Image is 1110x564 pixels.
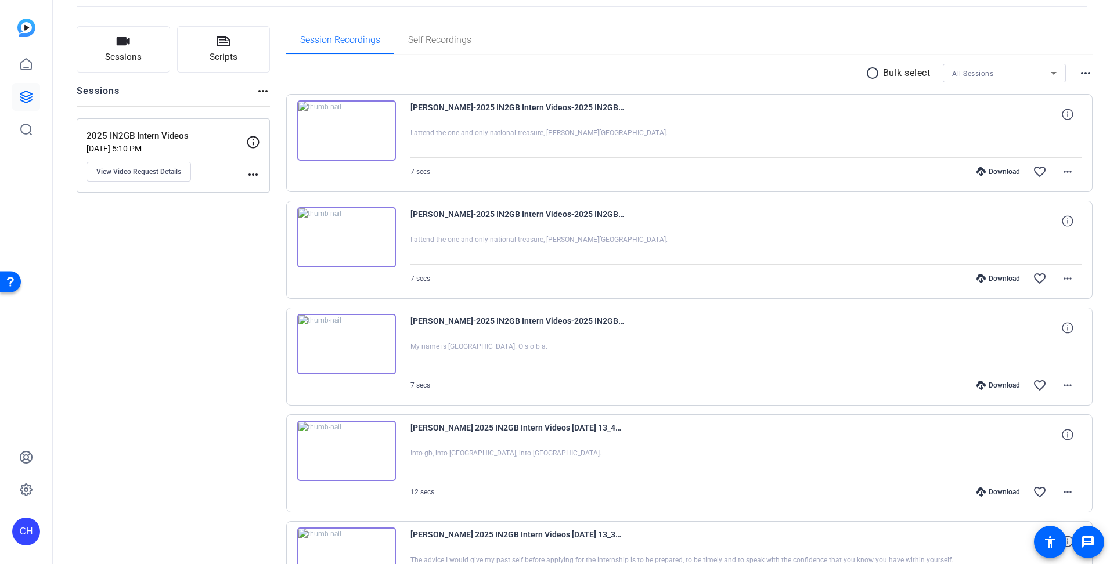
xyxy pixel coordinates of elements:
span: All Sessions [952,70,993,78]
span: Sessions [105,50,142,64]
span: Self Recordings [408,35,471,45]
mat-icon: more_horiz [256,84,270,98]
div: Download [971,381,1026,390]
button: View Video Request Details [87,162,191,182]
span: [PERSON_NAME] 2025 IN2GB Intern Videos [DATE] 13_37_23 [410,527,625,555]
span: [PERSON_NAME]-2025 IN2GB Intern Videos-2025 IN2GB Intern Videos-1754096781177-webcam [410,100,625,128]
div: Download [971,167,1026,176]
span: 7 secs [410,274,430,283]
mat-icon: message [1081,535,1095,549]
img: thumb-nail [297,421,396,481]
div: Download [971,487,1026,497]
mat-icon: favorite_border [1033,272,1047,285]
mat-icon: accessibility [1043,535,1057,549]
mat-icon: favorite_border [1033,165,1047,179]
span: Scripts [210,50,237,64]
img: thumb-nail [297,100,396,161]
span: Session Recordings [300,35,380,45]
span: [PERSON_NAME] 2025 IN2GB Intern Videos [DATE] 13_40_58 [410,421,625,449]
mat-icon: more_horiz [1061,485,1075,499]
h2: Sessions [77,84,120,106]
button: Scripts [177,26,271,73]
mat-icon: more_horiz [1079,66,1093,80]
span: 12 secs [410,488,434,496]
span: 7 secs [410,168,430,176]
img: thumb-nail [297,207,396,267]
p: 2025 IN2GB Intern Videos [87,129,246,143]
mat-icon: more_horiz [1061,378,1075,392]
span: [PERSON_NAME]-2025 IN2GB Intern Videos-2025 IN2GB Intern Videos-1754096607745-webcam [410,314,625,342]
img: blue-gradient.svg [17,19,35,37]
mat-icon: favorite_border [1033,378,1047,392]
p: [DATE] 5:10 PM [87,144,246,153]
mat-icon: more_horiz [246,168,260,182]
button: Sessions [77,26,170,73]
mat-icon: more_horiz [1061,165,1075,179]
span: [PERSON_NAME]-2025 IN2GB Intern Videos-2025 IN2GB Intern Videos-1754096710663-webcam [410,207,625,235]
mat-icon: more_horiz [1061,272,1075,285]
span: View Video Request Details [96,167,181,176]
span: 7 secs [410,381,430,389]
div: CH [12,518,40,545]
p: Bulk select [883,66,931,80]
img: thumb-nail [297,314,396,374]
mat-icon: favorite_border [1033,485,1047,499]
mat-icon: radio_button_unchecked [866,66,883,80]
div: Download [971,274,1026,283]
